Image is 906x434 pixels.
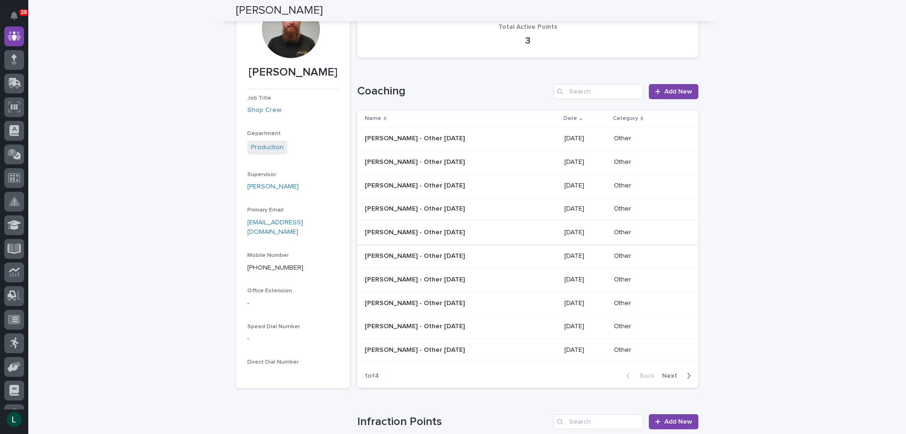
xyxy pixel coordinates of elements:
button: users-avatar [4,409,24,429]
button: Next [658,372,698,380]
a: [PHONE_NUMBER] [247,264,303,271]
tr: [PERSON_NAME] - Other [DATE][PERSON_NAME] - Other [DATE] [DATE]Other [357,174,698,197]
p: 1 of 4 [357,365,386,388]
p: [PERSON_NAME] [247,66,338,79]
p: Other [614,299,683,307]
span: Speed Dial Number [247,324,300,330]
span: Supervisor [247,172,276,178]
button: Notifications [4,6,24,26]
a: [EMAIL_ADDRESS][DOMAIN_NAME] [247,219,303,236]
span: Mobile Number [247,253,289,258]
h2: [PERSON_NAME] [236,4,323,17]
p: [DATE] [564,323,607,331]
p: Other [614,276,683,284]
tr: [PERSON_NAME] - Other [DATE][PERSON_NAME] - Other [DATE] [DATE]Other [357,315,698,339]
p: [DATE] [564,276,607,284]
p: [PERSON_NAME] - Other [DATE] [365,203,467,213]
p: [PERSON_NAME] - Other [DATE] [365,156,467,166]
p: Other [614,135,683,143]
span: Office Extension [247,288,292,294]
span: Primary Email [247,207,284,213]
span: Job Title [247,95,271,101]
span: Back [634,373,654,379]
span: Add New [664,418,692,425]
tr: [PERSON_NAME] - Other [DATE][PERSON_NAME] - Other [DATE] [DATE]Other [357,127,698,150]
div: Notifications39 [12,11,24,26]
a: Production [251,143,284,153]
p: Other [614,346,683,354]
p: [DATE] [564,182,607,190]
p: Name [365,113,381,124]
span: Add New [664,88,692,95]
p: [PERSON_NAME] - Other [DATE] [365,274,467,284]
p: [PERSON_NAME] - Other [DATE] [365,321,467,331]
p: Other [614,323,683,331]
p: Other [614,182,683,190]
p: [PERSON_NAME] - Other [DATE] [365,133,467,143]
span: Total Active Points [498,24,557,30]
input: Search [554,414,643,429]
a: Add New [649,414,698,429]
p: [PERSON_NAME] - Other [DATE] [365,344,467,354]
tr: [PERSON_NAME] - Other [DATE][PERSON_NAME] - Other [DATE] [DATE]Other [357,150,698,174]
span: Direct Dial Number [247,359,299,365]
a: Shop Crew [247,105,281,115]
h1: Infraction Points [357,415,550,429]
p: [DATE] [564,158,607,166]
p: Category [613,113,638,124]
p: [DATE] [564,299,607,307]
tr: [PERSON_NAME] - Other [DATE][PERSON_NAME] - Other [DATE] [DATE]Other [357,221,698,245]
p: [DATE] [564,252,607,260]
p: [PERSON_NAME] - Other [DATE] [365,180,467,190]
p: Other [614,252,683,260]
p: Other [614,229,683,237]
p: [PERSON_NAME] - Other [DATE] [365,250,467,260]
p: - [247,298,338,308]
p: [PERSON_NAME] - Other [DATE] [365,227,467,237]
p: [DATE] [564,229,607,237]
input: Search [554,84,643,99]
span: Next [662,373,683,379]
tr: [PERSON_NAME] - Other [DATE][PERSON_NAME] - Other [DATE] [DATE]Other [357,291,698,315]
span: Department [247,131,281,136]
p: 39 [21,9,27,16]
p: [DATE] [564,346,607,354]
h1: Coaching [357,85,550,98]
p: - [247,334,338,344]
p: 3 [369,35,687,46]
p: [PERSON_NAME] - Other [DATE] [365,298,467,307]
tr: [PERSON_NAME] - Other [DATE][PERSON_NAME] - Other [DATE] [DATE]Other [357,268,698,291]
tr: [PERSON_NAME] - Other [DATE][PERSON_NAME] - Other [DATE] [DATE]Other [357,197,698,221]
tr: [PERSON_NAME] - Other [DATE][PERSON_NAME] - Other [DATE] [DATE]Other [357,339,698,362]
button: Back [619,372,658,380]
a: [PERSON_NAME] [247,182,299,192]
tr: [PERSON_NAME] - Other [DATE][PERSON_NAME] - Other [DATE] [DATE]Other [357,244,698,268]
p: [DATE] [564,135,607,143]
p: Date [563,113,577,124]
p: [DATE] [564,205,607,213]
p: Other [614,158,683,166]
a: Add New [649,84,698,99]
p: Other [614,205,683,213]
